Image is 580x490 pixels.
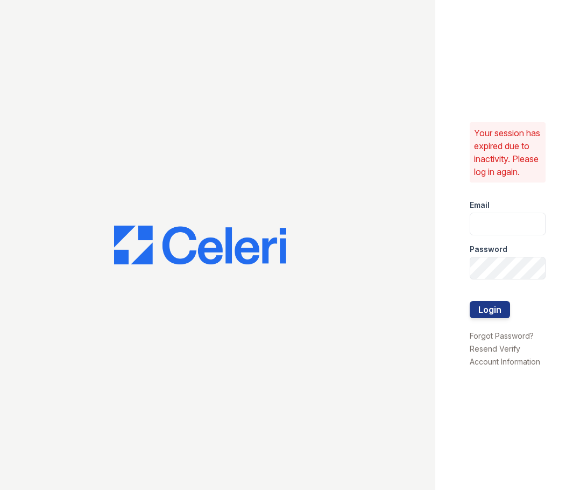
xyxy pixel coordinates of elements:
[470,301,510,318] button: Login
[470,200,490,211] label: Email
[114,226,286,264] img: CE_Logo_Blue-a8612792a0a2168367f1c8372b55b34899dd931a85d93a1a3d3e32e68fde9ad4.png
[470,244,507,255] label: Password
[474,127,542,178] p: Your session has expired due to inactivity. Please log in again.
[470,344,540,366] a: Resend Verify Account Information
[470,331,534,340] a: Forgot Password?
